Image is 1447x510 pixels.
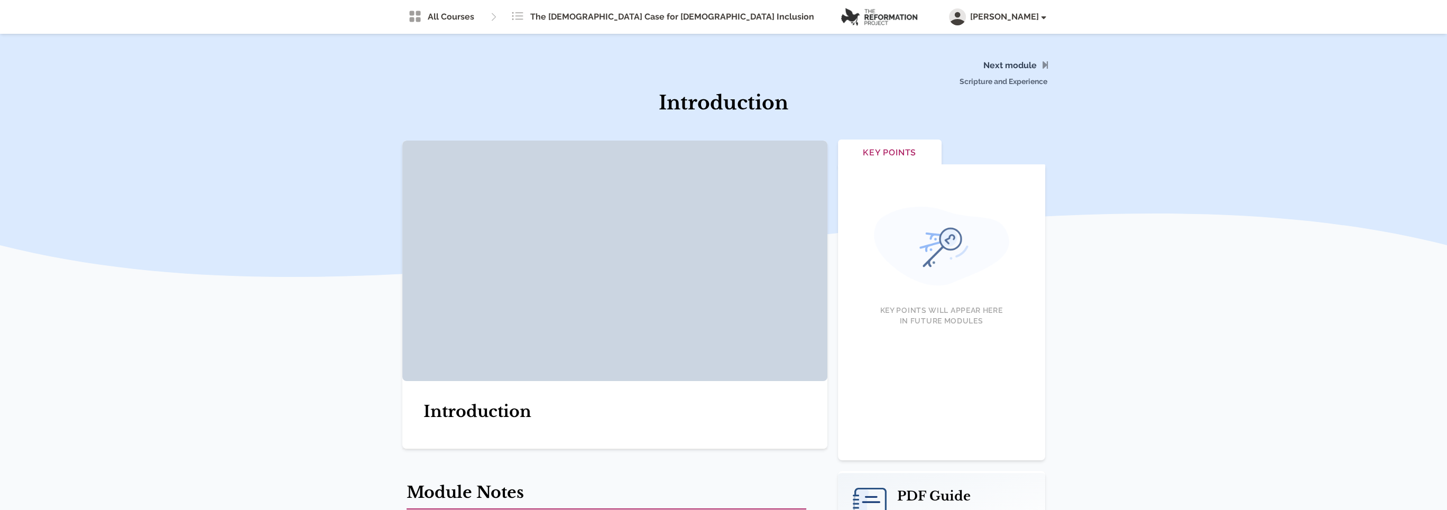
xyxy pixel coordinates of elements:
img: logo.png [841,8,917,26]
h1: Introduction [423,402,806,421]
h1: Introduction [588,89,859,117]
h4: Key Points Will Appear Here in Future Modules [874,303,1009,328]
span: All Courses [428,11,474,23]
a: Next module Scripture and Experience [983,60,1037,70]
span: The [DEMOGRAPHIC_DATA] Case for [DEMOGRAPHIC_DATA] Inclusion [530,11,814,23]
span: [PERSON_NAME] [970,11,1045,23]
button: [PERSON_NAME] [949,8,1045,25]
h2: PDF Guide [853,488,1030,505]
button: Key Points [838,140,942,168]
h1: Module Notes [407,483,806,502]
a: All Courses [402,6,481,27]
iframe: Module 00 - Introduction [402,141,827,379]
a: The [DEMOGRAPHIC_DATA] Case for [DEMOGRAPHIC_DATA] Inclusion [505,6,821,27]
span: Scripture and Experience [851,42,1054,104]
